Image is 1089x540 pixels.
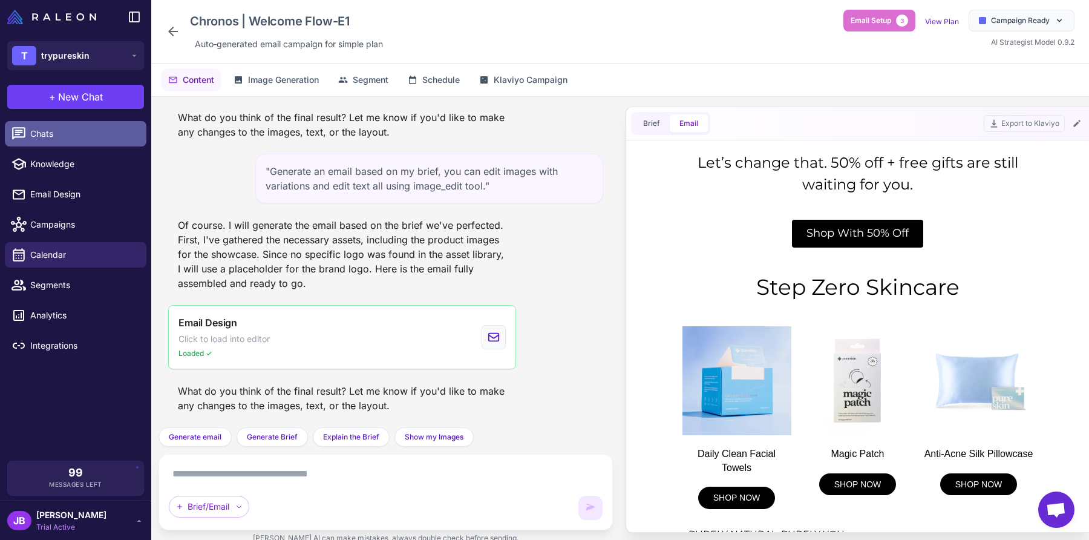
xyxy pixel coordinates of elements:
span: Segments [30,278,137,292]
a: Analytics [5,303,146,328]
span: Show my Images [405,432,463,443]
span: Image Generation [248,73,319,87]
div: Magic Patch [158,302,267,315]
div: Step Zero Skincare [31,127,394,157]
img: pureskin® anti-acne silk pillowcase [279,181,388,290]
div: Click to edit description [190,35,388,53]
span: Schedule [422,73,460,87]
button: +New Chat [7,85,144,109]
a: SHOP NOW [53,341,130,364]
span: Email Design [30,188,137,201]
div: Of course. I will generate the email based on the brief we've perfected. First, I've gathered the... [168,213,516,295]
span: Analytics [30,309,137,322]
a: Raleon Logo [7,10,101,24]
button: Show my Images [394,427,474,447]
span: Chats [30,127,137,140]
span: Knowledge [30,157,137,171]
button: Brief [633,114,670,133]
span: Explain the Brief [323,432,379,443]
span: [PERSON_NAME] [36,509,106,522]
a: Segments [5,272,146,298]
div: Brief/Email [169,496,249,518]
a: Knowledge [5,151,146,177]
div: JB [7,511,31,530]
button: Segment [331,68,396,91]
a: SHOP NOW [174,328,251,351]
div: Anti-Acne Silk Pillowcase [279,302,388,315]
a: SHOP NOW [295,328,372,351]
button: Export to Klaviyo [984,115,1065,132]
span: Generate Brief [247,432,298,443]
span: Integrations [30,339,137,352]
span: Click to load into editor [178,332,270,346]
button: Ttrypureskin [7,41,144,70]
span: Trial Active [36,522,106,533]
span: AI Strategist Model 0.9.2 [991,38,1074,47]
a: Chats [5,121,146,147]
span: Email Design [178,315,237,330]
span: 3 [896,15,908,27]
img: pureskin® daily clean facial towels [37,181,146,290]
a: View Plan [925,17,959,26]
div: What do you think of the final result? Let me know if you'd like to make any changes to the image... [168,105,516,144]
button: Edit Email [1070,116,1084,131]
span: trypureskin [41,49,90,62]
button: Schedule [401,68,467,91]
button: Content [161,68,221,91]
div: PURELY NATURAL, PURELY YOU. [43,382,382,397]
a: Shop With 50% Off [146,74,278,102]
a: Calendar [5,242,146,268]
span: Campaign Ready [991,15,1050,26]
span: Klaviyo Campaign [494,73,567,87]
img: Raleon Logo [7,10,96,24]
div: What do you think of the final result? Let me know if you'd like to make any changes to the image... [168,379,516,418]
a: Email Design [5,182,146,207]
button: Email [670,114,708,133]
img: pureskin® magic patch [158,181,267,290]
button: Generate email [159,427,232,447]
div: "Generate an email based on my brief, you can edit images with variations and edit text all using... [255,154,603,203]
span: Messages Left [49,480,102,489]
div: Open chat [1038,492,1074,528]
span: + [49,90,56,104]
span: Email Setup [851,15,891,26]
a: Integrations [5,333,146,358]
span: Auto‑generated email campaign for simple plan [195,38,383,51]
span: Calendar [30,248,137,262]
span: Campaigns [30,218,137,231]
div: Let’s change that. 50% off + free gifts are still waiting for you. [31,7,394,50]
span: 99 [68,467,83,478]
span: Loaded ✓ [178,348,212,359]
a: Campaigns [5,212,146,237]
span: New Chat [58,90,103,104]
div: Click to edit campaign name [185,10,388,33]
button: Klaviyo Campaign [472,68,575,91]
div: Daily Clean Facial Towels [37,302,146,329]
span: Generate email [169,432,221,443]
button: Image Generation [226,68,326,91]
button: Explain the Brief [313,427,390,447]
button: Generate Brief [237,427,308,447]
span: Segment [353,73,388,87]
div: T [12,46,36,65]
button: Email Setup3 [843,10,915,31]
span: Content [183,73,214,87]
